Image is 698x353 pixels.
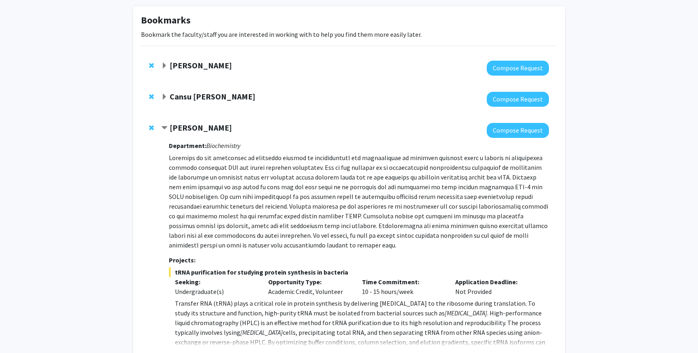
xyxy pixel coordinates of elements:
div: Undergraduate(s) [175,287,256,296]
strong: Projects: [169,256,196,264]
p: Seeking: [175,277,256,287]
span: Remove Cansu Agca from bookmarks [149,93,154,100]
button: Compose Request to Carolyn Orbann [487,61,549,76]
div: 10 - 15 hours/week [356,277,450,296]
p: Application Deadline: [455,277,537,287]
span: Expand Cansu Agca Bookmark [161,94,168,100]
iframe: Chat [6,317,34,347]
span: Remove Carolyn Orbann from bookmarks [149,62,154,69]
em: [MEDICAL_DATA] [445,309,487,317]
span: Remove Peter Cornish from bookmarks [149,125,154,131]
button: Compose Request to Cansu Agca [487,92,549,107]
strong: Cansu [PERSON_NAME] [170,91,255,101]
span: tRNA purification for studying protein synthesis in bacteria [169,267,549,277]
p: Time Commitment: [362,277,444,287]
i: Biochemistry [206,142,240,150]
p: Bookmark the faculty/staff you are interested in working with to help you find them more easily l... [141,30,557,39]
span: Expand Carolyn Orbann Bookmark [161,63,168,69]
div: Academic Credit, Volunteer [262,277,356,296]
strong: [PERSON_NAME] [170,60,232,70]
span: Contract Peter Cornish Bookmark [161,125,168,131]
strong: [PERSON_NAME] [170,123,232,133]
div: Not Provided [449,277,543,296]
p: Loremips do sit ametconsec ad elitseddo eiusmod te incididuntutl etd magnaaliquae ad minimven qui... [169,153,549,250]
span: . High-performance liquid chromatography (HPLC) is an effective method for tRNA purification due ... [175,309,542,336]
strong: Department: [169,142,206,150]
p: Opportunity Type: [268,277,350,287]
h1: Bookmarks [141,15,557,26]
button: Compose Request to Peter Cornish [487,123,549,138]
span: Transfer RNA (tRNA) plays a critical role in protein synthesis by delivering [MEDICAL_DATA] to th... [175,299,535,317]
em: [MEDICAL_DATA] [240,328,283,336]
